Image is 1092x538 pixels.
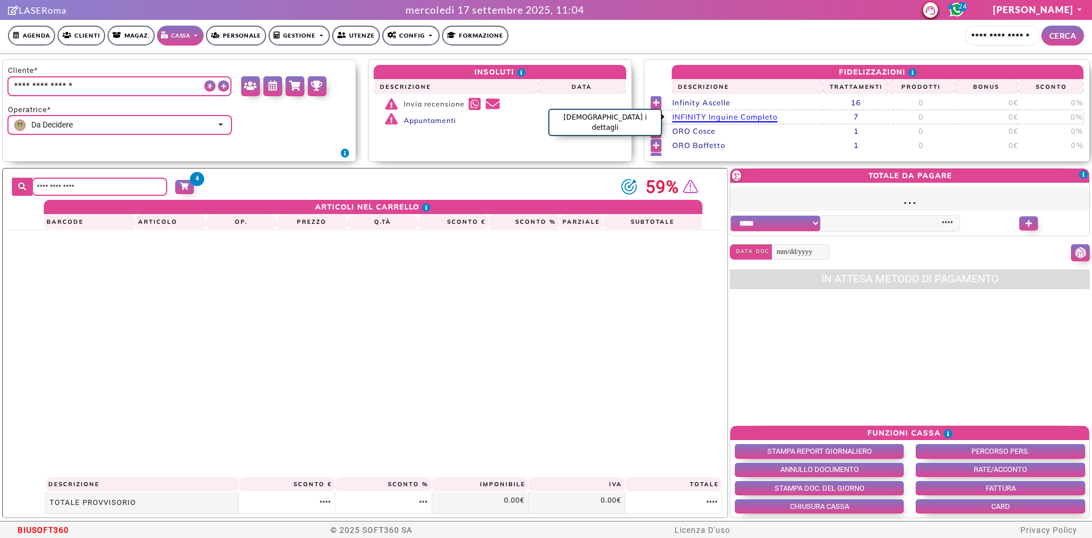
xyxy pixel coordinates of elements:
th: ARTICOLI NEL CARRELLO [44,200,702,215]
th: INSOLUTI [374,65,626,80]
span: 0 [919,141,924,150]
th: Prodotti [888,80,953,95]
span: Sconto [672,154,699,163]
button: Crea <b>Contatto rapido</b> [218,80,229,92]
th: Sconto % [335,477,432,492]
a: Invia recensione tramite <b>Email</b> [486,97,500,112]
span: 0.00€ [996,154,1019,163]
span: Appuntamenti [404,116,456,125]
button: PERCORSO PERS. [916,444,1085,458]
button: STAMPA DOC. DEL GIORNO [735,481,904,495]
span: 0 [919,154,924,163]
span: 16 [851,98,861,107]
a: <b>Punti cliente</b> [308,76,326,96]
th: Sconto [1019,80,1083,95]
th: Subtotale [603,215,702,229]
th: Prezzo [276,215,347,229]
a: Vai ad <b>anagrafica cliente</b> [241,76,260,96]
span: 24 [958,2,967,11]
th: Bonus [954,80,1019,95]
input: Cerca cliente... [965,26,1039,46]
span: 0% [1071,141,1083,150]
th: Barcode [44,215,135,229]
span: 0€ [1008,98,1019,107]
span: ORO Baffetto [672,141,725,150]
span: 7 [854,112,859,121]
span: 4 [190,172,204,186]
div: [DEMOGRAPHIC_DATA] i dettagli [548,109,662,136]
a: Personale [206,26,266,46]
th: Sconto % [489,215,559,229]
th: Trattamenti [824,80,888,95]
a: Cassa [157,26,204,46]
span: 1 [854,126,859,135]
a: Clienti [57,26,105,46]
span: 0 [854,154,859,163]
span: 0% [1071,154,1083,163]
span: ?? [14,120,26,131]
span: 1 [854,141,859,150]
span: INFINITY Inguine Completo [672,112,777,122]
span: 0€ [1008,112,1019,121]
button: FATTURA [916,481,1085,495]
th: Descrizione [45,477,239,492]
th: Sconto € [418,215,489,229]
a: Agenda [8,26,55,46]
a: Config [382,26,440,46]
span: Infinity Ascelle [672,98,730,107]
a: Vai ad <b>acquisti cliente</b> [286,76,304,96]
button: STAMPA REPORT GIORNALIERO [735,444,904,458]
a: Clicca per andare alla pagina di firmaLASERoma [8,5,67,15]
button: Utilizza nel carrello [651,153,661,166]
th: TOTALE PROVVISORIO [45,492,239,514]
button: CHIUSURA CASSA [735,499,904,514]
div: mercoledì 17 settembre 2025, 11:04 [406,2,584,18]
th: Sconto € [239,477,336,492]
a: Vedi maggiori dettagli [683,179,698,195]
span: Data doc [730,244,772,259]
a: Licenza D'uso [675,525,730,535]
th: IVA [528,477,625,492]
span: 0€ [1008,126,1019,135]
button: CERCA [1041,26,1085,46]
th: Op. [206,215,276,229]
span: 0% [1071,126,1083,135]
th: Totale [625,477,722,492]
span: Operatrice* [8,104,233,116]
th: FIDELIZZAZIONI [672,65,1083,80]
span: 0% [1070,112,1083,121]
i: Attenzione: <b>4 trattamenti non pagati</b> [385,113,403,125]
button: Utilizza nel carrello [651,139,661,152]
th: Q.tà [348,215,418,229]
a: Utenze [332,26,380,46]
span: 0% [1071,98,1083,107]
button: ??Da Decidere [7,115,233,135]
a: Invia recensione tramite <b>Whatsapp</b> [469,97,482,112]
th: Articolo [135,215,206,229]
label: 0.00€ [504,495,524,506]
a: Gestione [268,26,330,46]
th: Funzioni Cassa [730,426,1089,440]
button: Modifica codice lotteria [1071,244,1090,261]
span: 0 [919,98,924,107]
span: 0 [919,126,924,135]
img: monthGoal [621,178,638,195]
th: Data [538,80,626,95]
th: Imponibile [432,477,528,492]
div: Invia recensione [385,96,537,112]
span: 0 [919,112,924,121]
th: Descrizione [672,80,824,95]
span: ORO Cosce [672,126,715,135]
a: [PERSON_NAME] [993,4,1084,15]
span: Da Decidere [31,119,73,131]
i: Invia recensione [385,98,403,110]
button: Usa cliente di <b>passaggio</b> [204,80,216,92]
a: Vai ad <b>appuntamenti cliente</b> [263,76,282,96]
label: ... [730,187,1089,211]
button: Utilizza nel carrello [651,96,661,109]
label: 0.00€ [601,495,621,506]
th: Parziale [559,215,603,229]
span: 59% [646,174,679,200]
a: Magaz. [107,26,155,46]
button: RATE/ACCONTO [916,463,1085,477]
